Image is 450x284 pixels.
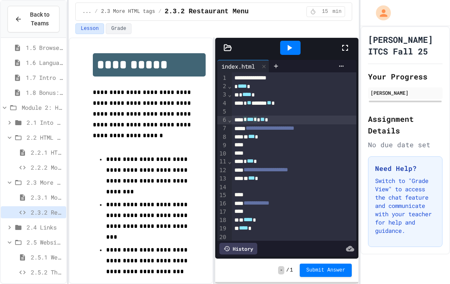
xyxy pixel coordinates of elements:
[217,150,228,158] div: 10
[101,8,155,15] span: 2.3 More HTML tags
[217,74,228,82] div: 1
[290,267,293,274] span: 1
[219,243,257,254] div: History
[370,89,440,96] div: [PERSON_NAME]
[31,193,63,202] span: 2.3.1 More HTML Tags
[31,148,63,157] span: 2.2.1 HTML Structure
[217,225,228,233] div: 19
[22,103,63,112] span: Module 2: HTML
[217,175,228,183] div: 13
[26,73,63,82] span: 1.7 Intro to the Web Review
[368,34,443,57] h1: [PERSON_NAME] ITCS Fall 25
[27,118,63,127] span: 2.1 Into to HTML
[228,116,232,123] span: Fold line
[7,6,60,32] button: Back to Teams
[217,141,228,150] div: 9
[217,60,269,72] div: index.html
[217,91,228,99] div: 3
[31,208,63,217] span: 2.3.2 Restaurant Menu
[228,83,232,89] span: Fold line
[300,264,352,277] button: Submit Answer
[27,133,63,142] span: 2.2 HTML Structure
[31,163,63,172] span: 2.2.2 Movie Title
[306,267,346,274] span: Submit Answer
[217,208,228,216] div: 17
[75,23,104,34] button: Lesson
[278,266,284,274] span: -
[158,8,161,15] span: /
[217,200,228,208] div: 16
[318,8,332,15] span: 15
[333,8,342,15] span: min
[217,183,228,192] div: 14
[217,133,228,141] div: 8
[375,177,435,235] p: Switch to "Grade View" to access the chat feature and communicate with your teacher for help and ...
[217,62,259,71] div: index.html
[217,124,228,133] div: 7
[217,82,228,91] div: 2
[228,91,232,98] span: Fold line
[26,58,63,67] span: 1.6 Languages of the Web
[31,268,63,277] span: 2.5.2 The Maze
[27,178,63,187] span: 2.3 More HTML tags
[26,43,63,52] span: 1.5 Browsers
[217,116,228,124] div: 6
[228,158,232,165] span: Fold line
[31,253,63,262] span: 2.5.1 Websites
[217,166,228,175] div: 12
[165,7,249,17] span: 2.3.2 Restaurant Menu
[217,216,228,225] div: 18
[217,99,228,108] div: 4
[26,88,63,97] span: 1.8 Bonus: "Hacking" The Web
[367,3,393,22] div: My Account
[95,8,98,15] span: /
[82,8,92,15] span: ...
[106,23,132,34] button: Grade
[368,113,443,136] h2: Assignment Details
[217,158,228,166] div: 11
[217,108,228,116] div: 5
[286,267,289,274] span: /
[27,238,63,247] span: 2.5 Websites
[27,10,52,28] span: Back to Teams
[368,71,443,82] h2: Your Progress
[368,140,443,150] div: No due date set
[217,191,228,200] div: 15
[375,163,435,173] h3: Need Help?
[27,223,63,232] span: 2.4 Links
[217,233,228,242] div: 20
